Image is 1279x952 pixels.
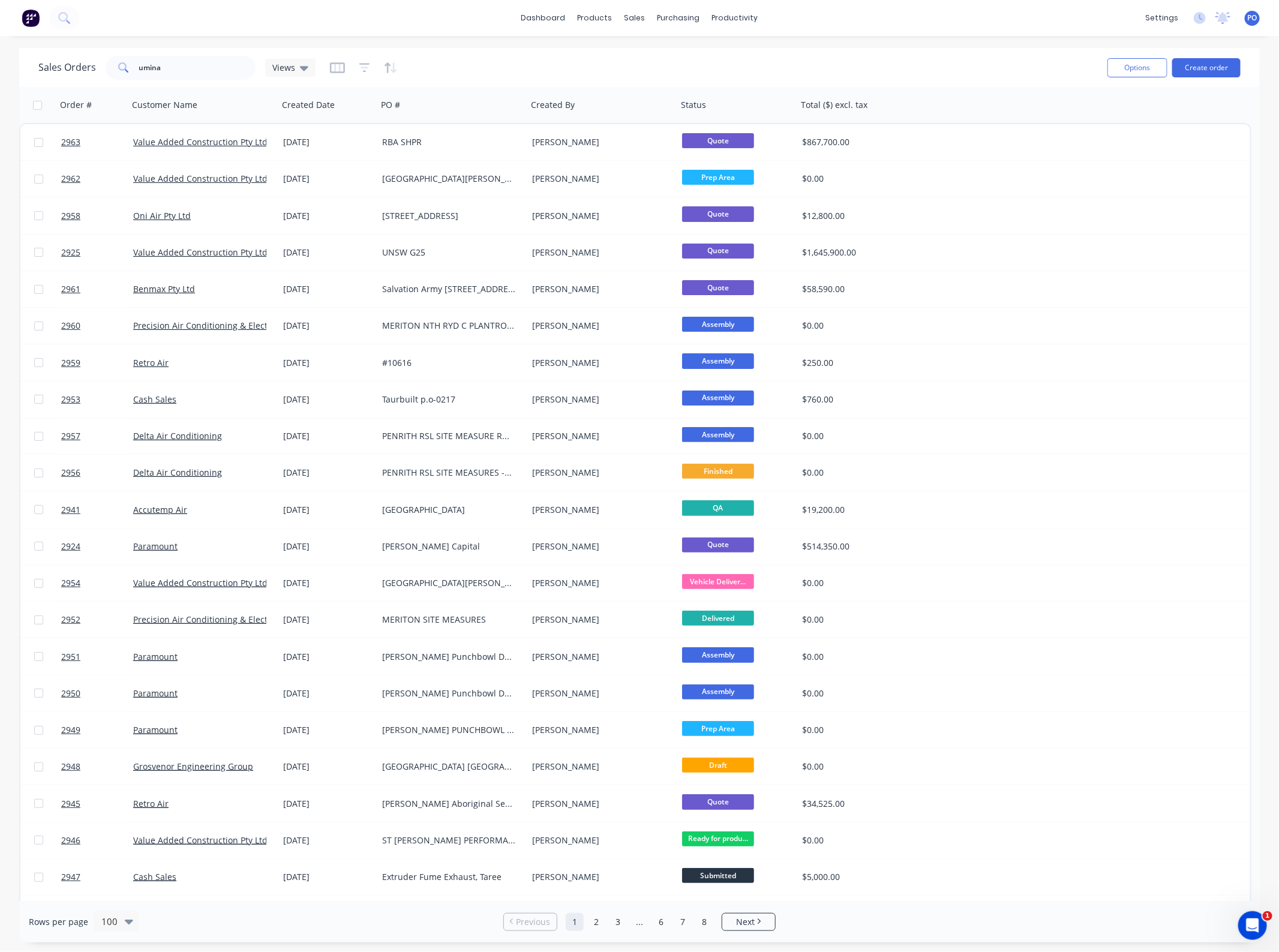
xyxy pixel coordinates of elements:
[61,834,80,846] span: 2946
[382,394,515,406] div: Taurbuilt p.o-0217
[532,834,665,846] div: [PERSON_NAME]
[382,283,515,295] div: Salvation Army [STREET_ADDRESS]
[283,320,373,332] div: [DATE]
[61,173,80,185] span: 2962
[682,721,754,736] span: Prep Area
[532,651,665,663] div: [PERSON_NAME]
[133,247,268,258] a: Value Added Construction Pty Ltd
[619,9,651,27] div: sales
[61,749,133,785] a: 2948
[61,467,80,479] span: 2956
[532,540,665,552] div: [PERSON_NAME]
[682,170,754,185] span: Prep Area
[133,283,195,295] a: Benmax Pty Ltd
[133,173,268,184] a: Value Added Construction Pty Ltd
[682,794,754,809] span: Quote
[682,831,754,846] span: Ready for produ...
[61,871,80,883] span: 2947
[736,916,755,928] span: Next
[22,9,40,27] img: Factory
[29,916,88,928] span: Rows per page
[283,761,373,773] div: [DATE]
[802,577,927,589] div: $0.00
[133,687,178,699] a: Paramount
[133,210,191,221] a: Oni Air Pty Ltd
[682,537,754,552] span: Quote
[61,504,80,516] span: 2941
[61,382,133,418] a: 2953
[61,394,80,406] span: 2953
[801,99,867,111] div: Total ($) excl. tax
[283,651,373,663] div: [DATE]
[382,540,515,552] div: [PERSON_NAME] Capital
[802,540,927,552] div: $514,350.00
[802,394,927,406] div: $760.00
[61,271,133,307] a: 2961
[532,394,665,406] div: [PERSON_NAME]
[532,430,665,442] div: [PERSON_NAME]
[283,577,373,589] div: [DATE]
[283,798,373,810] div: [DATE]
[682,758,754,773] span: Draft
[802,136,927,148] div: $867,700.00
[802,614,927,626] div: $0.00
[682,353,754,368] span: Assembly
[532,614,665,626] div: [PERSON_NAME]
[382,136,515,148] div: RBA SHPR
[674,913,692,931] a: Page 7
[61,602,133,638] a: 2952
[532,871,665,883] div: [PERSON_NAME]
[61,577,80,589] span: 2954
[802,173,927,185] div: $0.00
[61,786,133,822] a: 2945
[283,173,373,185] div: [DATE]
[382,430,515,442] div: PENRITH RSL SITE MEASURE ROOF
[517,916,551,928] span: Previous
[133,651,178,662] a: Paramount
[283,247,373,259] div: [DATE]
[682,500,754,515] span: QA
[61,712,133,748] a: 2949
[283,871,373,883] div: [DATE]
[532,173,665,185] div: [PERSON_NAME]
[38,62,96,73] h1: Sales Orders
[802,504,927,516] div: $19,200.00
[682,206,754,221] span: Quote
[61,761,80,773] span: 2948
[802,761,927,773] div: $0.00
[283,687,373,699] div: [DATE]
[532,504,665,516] div: [PERSON_NAME]
[282,99,335,111] div: Created Date
[61,724,80,736] span: 2949
[532,210,665,222] div: [PERSON_NAME]
[1238,911,1267,940] iframe: Intercom live chat
[61,418,133,454] a: 2957
[515,9,572,27] a: dashboard
[61,614,80,626] span: 2952
[61,136,80,148] span: 2963
[133,871,176,882] a: Cash Sales
[283,540,373,552] div: [DATE]
[504,916,557,928] a: Previous page
[382,651,515,663] div: [PERSON_NAME] Punchbowl DWG-M-OF REV-B OFFICE 11 RUN C
[802,467,927,479] div: $0.00
[682,391,754,406] span: Assembly
[382,577,515,589] div: [GEOGRAPHIC_DATA][PERSON_NAME] SITE MEASURES
[682,464,754,479] span: Finished
[61,210,80,222] span: 2958
[382,210,515,222] div: [STREET_ADDRESS]
[132,99,197,111] div: Customer Name
[532,320,665,332] div: [PERSON_NAME]
[272,61,295,74] span: Views
[382,173,515,185] div: [GEOGRAPHIC_DATA][PERSON_NAME] riser duct
[382,247,515,259] div: UNSW G25
[802,247,927,259] div: $1,645,900.00
[283,504,373,516] div: [DATE]
[802,430,927,442] div: $0.00
[532,724,665,736] div: [PERSON_NAME]
[802,798,927,810] div: $34,525.00
[283,614,373,626] div: [DATE]
[61,687,80,699] span: 2950
[283,210,373,222] div: [DATE]
[60,99,92,111] div: Order #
